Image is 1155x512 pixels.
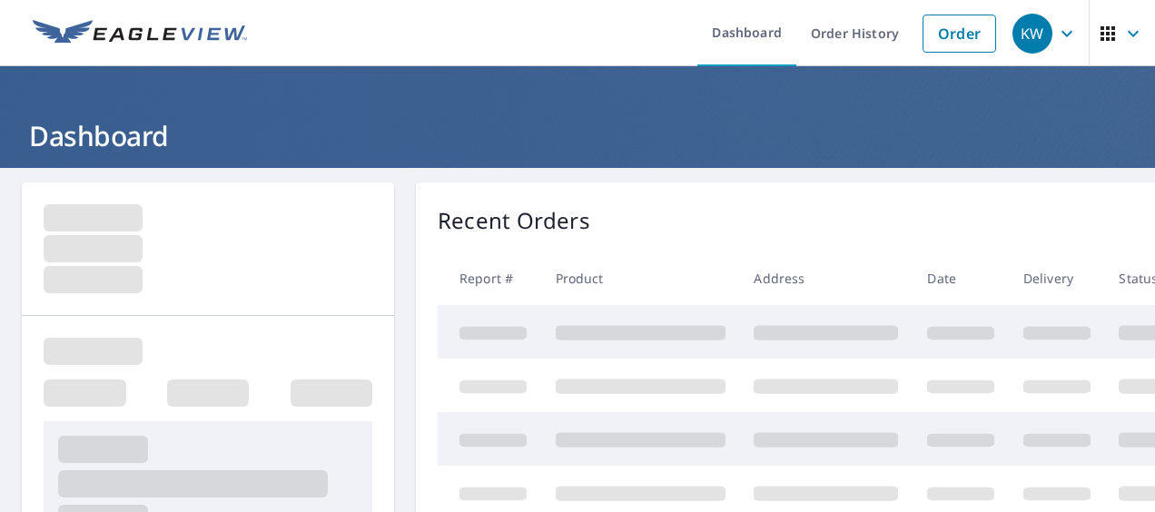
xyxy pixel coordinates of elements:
[438,251,541,305] th: Report #
[1012,14,1052,54] div: KW
[22,117,1133,154] h1: Dashboard
[438,204,590,237] p: Recent Orders
[33,20,247,47] img: EV Logo
[923,15,996,53] a: Order
[541,251,740,305] th: Product
[1009,251,1105,305] th: Delivery
[739,251,913,305] th: Address
[913,251,1009,305] th: Date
